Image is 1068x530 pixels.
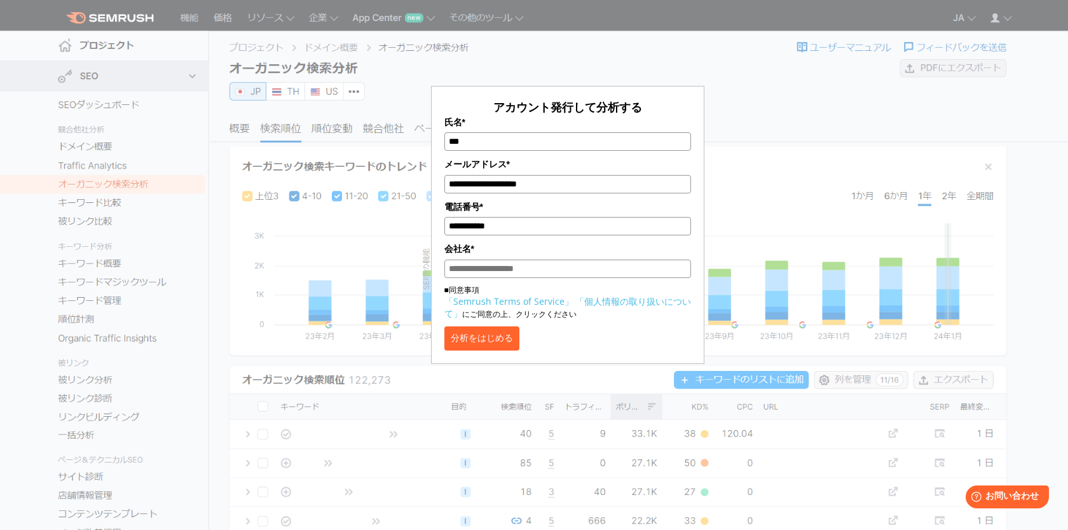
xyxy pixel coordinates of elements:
button: 分析をはじめる [444,326,519,351]
label: メールアドレス* [444,157,691,171]
p: ■同意事項 にご同意の上、クリックください [444,284,691,320]
iframe: Help widget launcher [955,480,1054,516]
a: 「Semrush Terms of Service」 [444,295,573,307]
span: アカウント発行して分析する [493,99,642,115]
a: 「個人情報の取り扱いについて」 [444,295,691,319]
label: 電話番号* [444,200,691,214]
